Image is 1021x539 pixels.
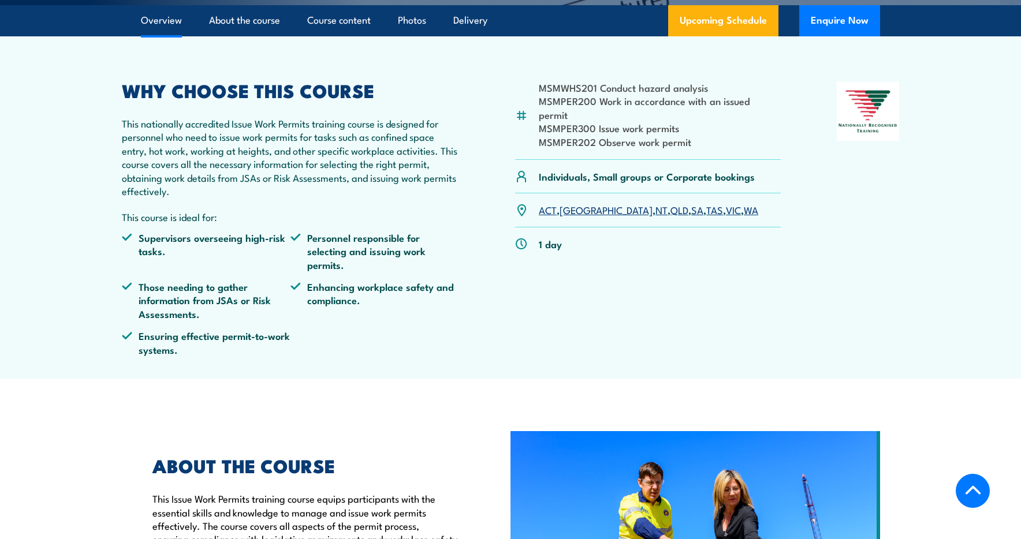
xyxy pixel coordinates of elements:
[706,203,723,216] a: TAS
[691,203,703,216] a: SA
[122,280,290,320] li: Those needing to gather information from JSAs or Risk Assessments.
[290,231,459,271] li: Personnel responsible for selecting and issuing work permits.
[122,117,459,197] p: This nationally accredited Issue Work Permits training course is designed for personnel who need ...
[209,5,280,36] a: About the course
[539,203,557,216] a: ACT
[539,135,781,148] li: MSMPER202 Observe work permit
[122,82,459,98] h2: WHY CHOOSE THIS COURSE
[655,203,668,216] a: NT
[141,5,182,36] a: Overview
[726,203,741,216] a: VIC
[122,210,459,223] p: This course is ideal for:
[122,231,290,271] li: Supervisors overseeing high-risk tasks.
[122,329,290,356] li: Ensuring effective permit-to-work systems.
[539,81,781,94] li: MSMWHS201 Conduct hazard analysis
[837,82,899,141] img: Nationally Recognised Training logo.
[539,121,781,134] li: MSMPER300 Issue work permits
[539,237,562,250] p: 1 day
[152,457,457,473] h2: ABOUT THE COURSE
[539,170,755,183] p: Individuals, Small groups or Corporate bookings
[668,5,778,36] a: Upcoming Schedule
[539,203,758,216] p: , , , , , , ,
[307,5,371,36] a: Course content
[560,203,653,216] a: [GEOGRAPHIC_DATA]
[453,5,487,36] a: Delivery
[670,203,688,216] a: QLD
[799,5,880,36] button: Enquire Now
[539,94,781,121] li: MSMPER200 Work in accordance with an issued permit
[744,203,758,216] a: WA
[290,280,459,320] li: Enhancing workplace safety and compliance.
[398,5,426,36] a: Photos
